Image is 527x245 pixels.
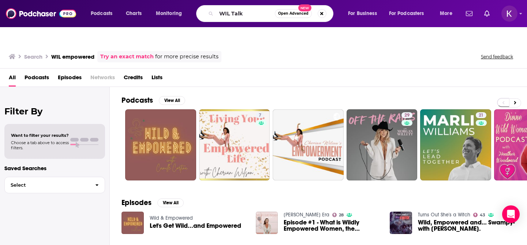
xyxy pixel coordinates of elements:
a: Podcasts [25,72,49,87]
img: Wild, Empowered and… Swampy- with Cassie Harris. [390,212,412,234]
a: 28 [332,213,344,217]
a: Try an exact match [100,52,154,61]
a: 21 [476,112,486,118]
span: Networks [90,72,115,87]
div: Open Intercom Messenger [502,205,520,223]
span: Open Advanced [278,12,309,15]
a: Turns Out She's a Witch [418,212,470,218]
a: 29 [347,109,418,180]
button: open menu [86,8,122,19]
span: Podcasts [91,8,112,19]
h2: Episodes [122,198,152,207]
h3: WIL empowered [51,53,94,60]
span: 21 [479,112,483,119]
a: Credits [124,72,143,87]
img: User Profile [501,6,517,22]
a: PodcastsView All [122,96,185,105]
a: Show notifications dropdown [481,7,493,20]
button: Send feedback [479,54,515,60]
h2: Filter By [4,106,105,117]
span: Logged in as kwignall [501,6,517,22]
span: Select [5,183,89,187]
a: Episodes [58,72,82,87]
a: Lists [152,72,162,87]
button: open menu [384,8,435,19]
button: View All [159,96,185,105]
div: Search podcasts, credits, & more... [203,5,340,22]
span: Choose a tab above to access filters. [11,140,69,150]
img: Let's Get Wild...and Empowered [122,212,144,234]
span: for more precise results [155,52,218,61]
a: EpisodesView All [122,198,184,207]
span: Charts [126,8,142,19]
a: Rich Bish Era [284,212,329,218]
button: Open AdvancedNew [275,9,312,18]
a: All [9,72,16,87]
span: New [298,4,311,11]
a: Show notifications dropdown [463,7,475,20]
span: 28 [339,213,344,217]
input: Search podcasts, credits, & more... [216,8,275,19]
a: Wild & Empowered [150,215,193,221]
span: Monitoring [156,8,182,19]
a: 29 [401,112,412,118]
button: open menu [343,8,386,19]
button: open menu [435,8,461,19]
span: More [440,8,452,19]
button: Show profile menu [501,6,517,22]
img: Podchaser - Follow, Share and Rate Podcasts [6,7,76,21]
span: For Business [348,8,377,19]
a: Episode #1 - What is Wildly Empowered Women, the podcast? [284,219,381,232]
a: Wild, Empowered and… Swampy- with Cassie Harris. [418,219,515,232]
span: 7 [259,112,261,119]
p: Saved Searches [4,165,105,172]
span: For Podcasters [389,8,424,19]
span: 29 [404,112,410,119]
a: 21 [420,109,491,180]
span: 43 [480,213,485,217]
h2: Podcasts [122,96,153,105]
a: 43 [473,213,485,217]
span: Wild, Empowered and… Swampy- with [PERSON_NAME]. [418,219,515,232]
a: 7 [199,109,270,180]
button: View All [157,198,184,207]
a: 7 [256,112,264,118]
img: Episode #1 - What is Wildly Empowered Women, the podcast? [256,212,278,234]
button: open menu [151,8,191,19]
a: Charts [121,8,146,19]
span: Want to filter your results? [11,133,69,138]
h3: Search [24,53,42,60]
a: Let's Get Wild...and Empowered [150,223,241,229]
button: Select [4,177,105,193]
